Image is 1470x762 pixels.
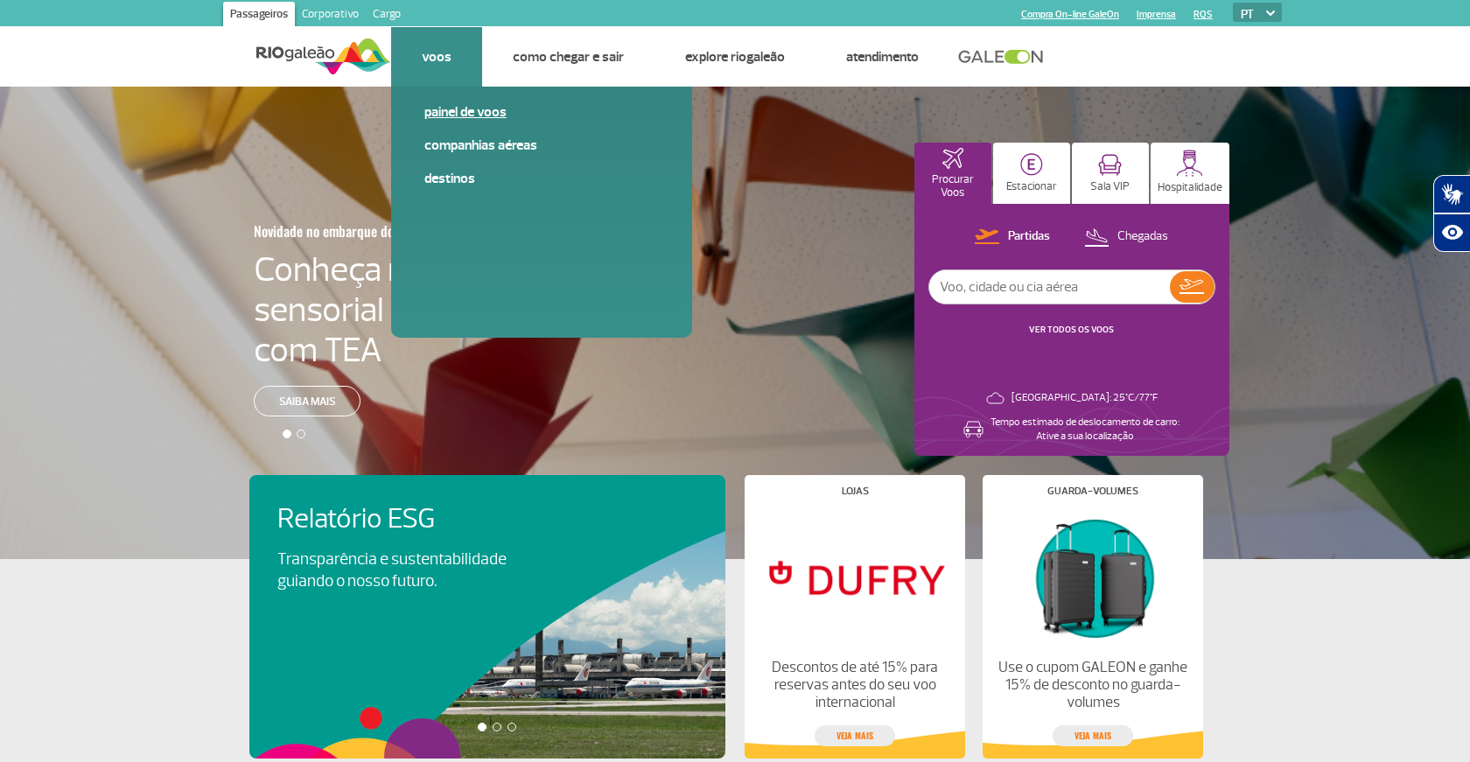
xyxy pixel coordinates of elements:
[1021,9,1119,20] a: Compra On-line GaleOn
[254,386,360,416] a: Saiba mais
[997,659,1188,711] p: Use o cupom GALEON e ganhe 15% de desconto no guarda-volumes
[842,486,869,496] h4: Lojas
[1029,324,1114,335] a: VER TODOS OS VOOS
[223,2,295,30] a: Passageiros
[1117,228,1168,245] p: Chegadas
[969,226,1055,248] button: Partidas
[942,148,963,169] img: airplaneHomeActive.svg
[1151,143,1229,204] button: Hospitalidade
[1433,175,1470,213] button: Abrir tradutor de língua de sinais.
[424,169,659,188] a: Destinos
[923,173,983,199] p: Procurar Voos
[1024,323,1119,337] button: VER TODOS OS VOOS
[422,48,451,66] a: Voos
[1006,180,1057,193] p: Estacionar
[1008,228,1050,245] p: Partidas
[424,102,659,122] a: Painel de voos
[254,249,632,370] h4: Conheça nossa sala sensorial para passageiros com TEA
[1433,175,1470,252] div: Plugin de acessibilidade da Hand Talk.
[993,143,1070,204] button: Estacionar
[1176,150,1203,177] img: hospitality.svg
[254,213,546,249] h3: Novidade no embarque doméstico
[424,136,659,155] a: Companhias Aéreas
[277,549,526,592] p: Transparência e sustentabilidade guiando o nosso futuro.
[1047,486,1138,496] h4: Guarda-volumes
[277,503,697,592] a: Relatório ESGTransparência e sustentabilidade guiando o nosso futuro.
[1090,180,1130,193] p: Sala VIP
[295,2,366,30] a: Corporativo
[513,48,624,66] a: Como chegar e sair
[815,725,895,746] a: veja mais
[1011,391,1158,405] p: [GEOGRAPHIC_DATA]: 25°C/77°F
[685,48,785,66] a: Explore RIOgaleão
[846,48,919,66] a: Atendimento
[1193,9,1213,20] a: RQS
[1020,153,1043,176] img: carParkingHome.svg
[1053,725,1133,746] a: veja mais
[1158,181,1222,194] p: Hospitalidade
[997,510,1188,645] img: Guarda-volumes
[1072,143,1149,204] button: Sala VIP
[929,270,1170,304] input: Voo, cidade ou cia aérea
[1098,154,1122,176] img: vipRoom.svg
[914,143,991,204] button: Procurar Voos
[366,2,408,30] a: Cargo
[1137,9,1176,20] a: Imprensa
[990,416,1179,444] p: Tempo estimado de deslocamento de carro: Ative a sua localização
[1079,226,1173,248] button: Chegadas
[759,659,950,711] p: Descontos de até 15% para reservas antes do seu voo internacional
[277,503,556,535] h4: Relatório ESG
[1433,213,1470,252] button: Abrir recursos assistivos.
[759,510,950,645] img: Lojas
